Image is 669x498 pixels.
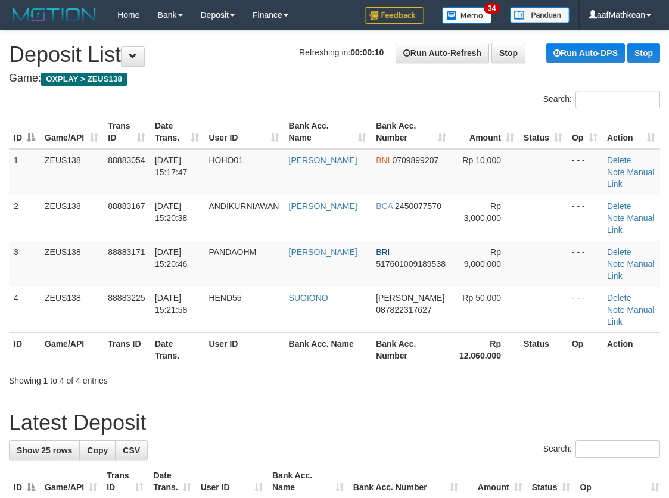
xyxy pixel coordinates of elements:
[350,48,384,57] strong: 00:00:10
[392,155,438,165] span: Copy 0709899207 to clipboard
[607,201,631,211] a: Delete
[209,155,243,165] span: HOHO01
[607,167,625,177] a: Note
[371,332,451,366] th: Bank Acc. Number
[376,259,446,269] span: Copy 517601009189538 to clipboard
[567,332,602,366] th: Op
[87,446,108,455] span: Copy
[108,201,145,211] span: 88883167
[607,167,654,189] a: Manual Link
[9,115,40,149] th: ID: activate to sort column descending
[464,247,501,269] span: Rp 9,000,000
[376,247,390,257] span: BRI
[41,73,127,86] span: OXPLAY > ZEUS138
[567,149,602,195] td: - - -
[462,155,501,165] span: Rp 10,000
[204,115,284,149] th: User ID: activate to sort column ascending
[299,48,384,57] span: Refreshing in:
[9,411,660,435] h1: Latest Deposit
[9,370,270,387] div: Showing 1 to 4 of 4 entries
[567,115,602,149] th: Op: activate to sort column ascending
[103,115,150,149] th: Trans ID: activate to sort column ascending
[9,195,40,241] td: 2
[607,305,654,326] a: Manual Link
[9,6,99,24] img: MOTION_logo.png
[289,155,357,165] a: [PERSON_NAME]
[155,247,188,269] span: [DATE] 15:20:46
[9,332,40,366] th: ID
[40,241,103,287] td: ZEUS138
[9,73,660,85] h4: Game:
[371,115,451,149] th: Bank Acc. Number: activate to sort column ascending
[9,241,40,287] td: 3
[396,43,489,63] a: Run Auto-Refresh
[519,115,567,149] th: Status: activate to sort column ascending
[567,241,602,287] td: - - -
[376,305,431,315] span: Copy 087822317627 to clipboard
[567,287,602,332] td: - - -
[108,293,145,303] span: 88883225
[284,332,372,366] th: Bank Acc. Name
[546,43,625,63] a: Run Auto-DPS
[607,213,654,235] a: Manual Link
[602,115,660,149] th: Action: activate to sort column ascending
[543,440,660,458] label: Search:
[451,115,519,149] th: Amount: activate to sort column ascending
[155,201,188,223] span: [DATE] 15:20:38
[108,155,145,165] span: 88883054
[9,287,40,332] td: 4
[395,201,441,211] span: Copy 2450077570 to clipboard
[17,446,72,455] span: Show 25 rows
[40,332,103,366] th: Game/API
[9,43,660,67] h1: Deposit List
[575,440,660,458] input: Search:
[155,155,188,177] span: [DATE] 15:17:47
[150,115,204,149] th: Date Trans.: activate to sort column ascending
[204,332,284,366] th: User ID
[607,247,631,257] a: Delete
[543,91,660,108] label: Search:
[567,195,602,241] td: - - -
[602,332,660,366] th: Action
[442,7,492,24] img: Button%20Memo.svg
[464,201,501,223] span: Rp 3,000,000
[150,332,204,366] th: Date Trans.
[115,440,148,460] a: CSV
[519,332,567,366] th: Status
[484,3,500,14] span: 34
[376,201,393,211] span: BCA
[627,43,660,63] a: Stop
[289,247,357,257] a: [PERSON_NAME]
[289,293,328,303] a: SUGIONO
[123,446,140,455] span: CSV
[607,259,654,281] a: Manual Link
[462,293,501,303] span: Rp 50,000
[40,287,103,332] td: ZEUS138
[510,7,570,23] img: panduan.png
[575,91,660,108] input: Search:
[607,305,625,315] a: Note
[209,201,279,211] span: ANDIKURNIAWAN
[40,115,103,149] th: Game/API: activate to sort column ascending
[103,332,150,366] th: Trans ID
[376,293,444,303] span: [PERSON_NAME]
[491,43,525,63] a: Stop
[284,115,372,149] th: Bank Acc. Name: activate to sort column ascending
[9,149,40,195] td: 1
[607,259,625,269] a: Note
[289,201,357,211] a: [PERSON_NAME]
[607,293,631,303] a: Delete
[607,213,625,223] a: Note
[607,155,631,165] a: Delete
[40,149,103,195] td: ZEUS138
[40,195,103,241] td: ZEUS138
[108,247,145,257] span: 88883171
[79,440,116,460] a: Copy
[9,440,80,460] a: Show 25 rows
[209,293,241,303] span: HEND55
[209,247,256,257] span: PANDAOHM
[155,293,188,315] span: [DATE] 15:21:58
[376,155,390,165] span: BNI
[451,332,519,366] th: Rp 12.060.000
[365,7,424,24] img: Feedback.jpg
